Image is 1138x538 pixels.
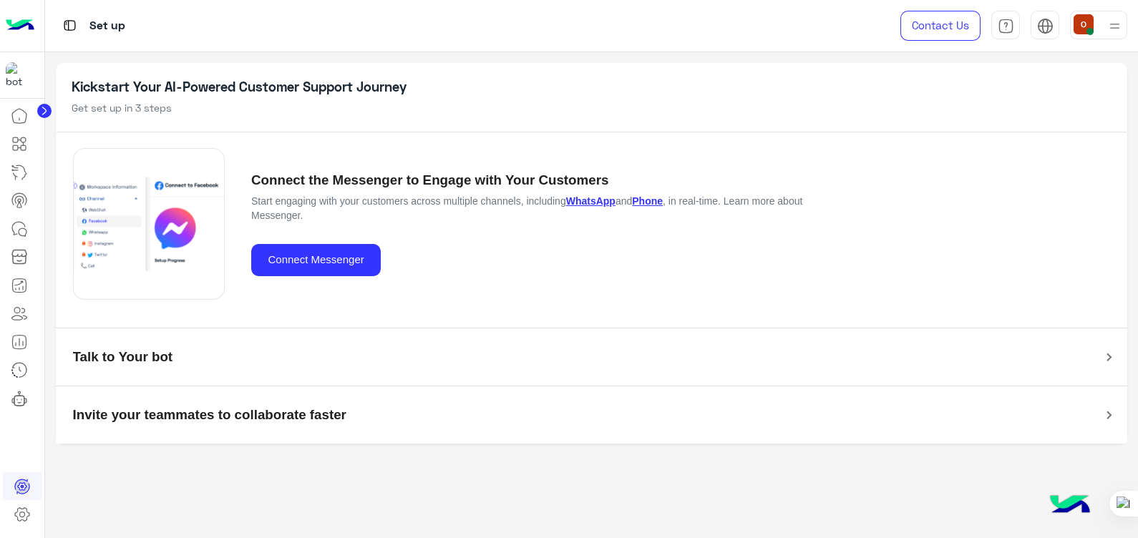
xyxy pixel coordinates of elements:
p: Set up [89,16,125,36]
img: userImage [1074,14,1094,34]
img: profile [1106,17,1124,35]
img: Logo [6,11,34,41]
img: 114004088273201 [6,62,31,88]
h5: Talk to Your bot [73,349,173,366]
img: Accordion Section Image [73,148,225,300]
mat-expansion-panel-header: Talk to Your bot [56,328,1128,386]
img: hulul-logo.png [1045,481,1095,531]
button: Connect Messenger [251,244,381,276]
h5: Kickstart Your AI-Powered Customer Support Journey [72,79,1112,95]
a: WhatsApp [566,195,616,207]
a: Phone [632,195,663,207]
h5: Connect the Messenger to Engage with Your Customers [251,172,835,189]
p: Start engaging with your customers across multiple channels, including and , in real-time. Learn ... [251,194,835,222]
img: tab [998,18,1014,34]
mat-expansion-panel-header: Invite your teammates to collaborate faster [56,386,1128,444]
img: tab [1037,18,1054,34]
a: Contact Us [900,11,981,41]
img: tab [61,16,79,34]
span: Get set up in 3 steps [72,102,172,114]
h5: Invite your teammates to collaborate faster [73,407,346,424]
a: tab [991,11,1020,41]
